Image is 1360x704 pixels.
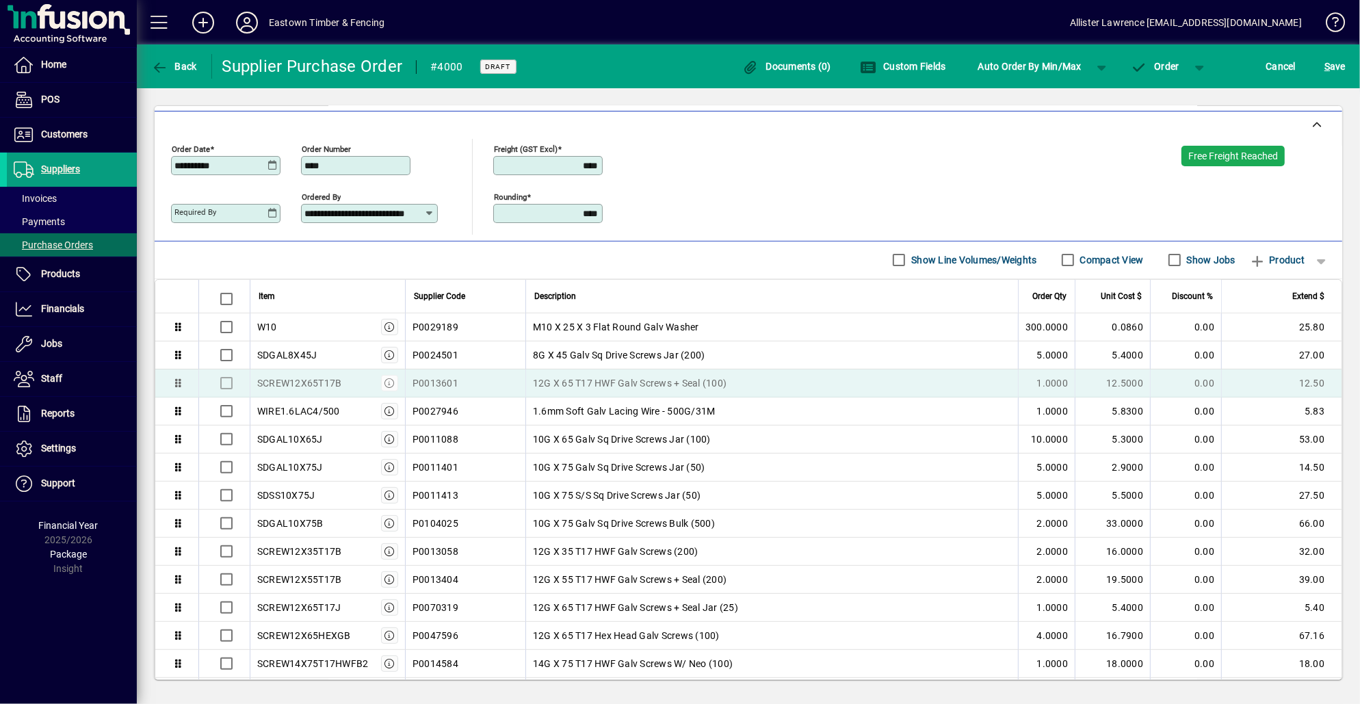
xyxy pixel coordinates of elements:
span: S [1324,61,1330,72]
button: Documents (0) [739,54,835,79]
span: Support [41,478,75,488]
a: Jobs [7,327,137,361]
td: 53.00 [1221,426,1342,454]
mat-label: Required by [174,207,216,217]
span: Suppliers [41,164,80,174]
mat-label: Ordered by [302,192,341,201]
td: 1.0000 [1018,594,1075,622]
td: 18.0000 [1075,650,1150,678]
a: Home [7,48,137,82]
span: 14G X 75 T17 HWF Galv Screws W/ Neo (100) [533,657,733,670]
td: 32.00 [1221,538,1342,566]
span: Products [41,268,80,279]
td: 0.00 [1150,650,1221,678]
td: 2.9000 [1075,454,1150,482]
td: 5.4000 [1075,594,1150,622]
td: 27.50 [1221,482,1342,510]
span: Back [151,61,197,72]
span: Purchase Orders [14,239,93,250]
span: Financials [41,303,84,314]
span: Cancel [1266,55,1296,77]
td: P0011413 [405,482,525,510]
div: Supplier Purchase Order [222,55,403,77]
a: Products [7,257,137,291]
span: Item [259,289,275,304]
td: 0.00 [1150,538,1221,566]
span: Custom Fields [860,61,946,72]
td: 5.0000 [1018,341,1075,369]
div: #4000 [430,56,462,78]
span: 8G X 45 Galv Sq Drive Screws Jar (200) [533,348,705,362]
td: 2.0000 [1018,538,1075,566]
div: SDGAL10X75J [257,460,323,474]
span: Reports [41,408,75,419]
span: 12G X 65 T17 Hex Head Galv Screws (100) [533,629,720,642]
div: SCREW14X75T17HWFB2 [257,657,369,670]
td: 0.00 [1150,566,1221,594]
span: 12G X 55 T17 HWF Galv Screws + Seal (200) [533,573,727,586]
td: 5.0000 [1018,482,1075,510]
td: 14.50 [1221,454,1342,482]
span: Home [41,59,66,70]
td: 4.0000 [1018,622,1075,650]
a: Support [7,467,137,501]
div: SDSS10X75J [257,488,315,502]
span: Invoices [14,193,57,204]
td: 5.8300 [1075,397,1150,426]
span: Order Qty [1032,289,1067,304]
button: Back [148,54,200,79]
span: 10G X 75 Galv Sq Drive Screws Jar (50) [533,460,705,474]
span: Documents (0) [742,61,831,72]
td: 0.00 [1150,510,1221,538]
div: Allister Lawrence [EMAIL_ADDRESS][DOMAIN_NAME] [1070,12,1302,34]
span: 10G X 75 S/S Sq Drive Screws Jar (50) [533,488,701,502]
span: Staff [41,373,62,384]
td: 0.00 [1150,313,1221,341]
mat-label: Rounding [494,192,527,201]
td: 2.0000 [1018,510,1075,538]
span: Product [1249,249,1305,271]
div: SDGAL10X65J [257,432,323,446]
span: Auto Order By Min/Max [978,55,1082,77]
td: 66.00 [1221,510,1342,538]
td: 2.0000 [1018,566,1075,594]
label: Compact View [1077,253,1144,267]
span: 10G X 65 Galv Sq Drive Screws Jar (100) [533,432,711,446]
span: ave [1324,55,1346,77]
td: 1.0000 [1018,650,1075,678]
span: Free Freight Reached [1188,151,1278,161]
span: POS [41,94,60,105]
td: P0029189 [405,313,525,341]
td: P0013404 [405,566,525,594]
app-page-header-button: Back [137,54,212,79]
td: 0.0860 [1075,313,1150,341]
button: Save [1321,54,1349,79]
td: 300.0000 [1018,313,1075,341]
button: Custom Fields [856,54,950,79]
span: Unit Cost $ [1101,289,1142,304]
td: 5.3000 [1075,426,1150,454]
td: 16.7900 [1075,622,1150,650]
td: P0024501 [405,341,525,369]
span: Financial Year [39,520,99,531]
td: P0013058 [405,538,525,566]
label: Show Jobs [1184,253,1235,267]
a: Invoices [7,187,137,210]
span: Discount % [1172,289,1213,304]
label: Show Line Volumes/Weights [908,253,1036,267]
td: 25.80 [1221,313,1342,341]
button: Add [181,10,225,35]
td: 0.00 [1150,397,1221,426]
mat-label: Order date [172,144,210,153]
td: 19.5000 [1075,566,1150,594]
td: 33.0000 [1075,510,1150,538]
td: 18.00 [1221,650,1342,678]
span: 1.6mm Soft Galv Lacing Wire - 500G/31M [533,404,716,418]
button: Auto Order By Min/Max [971,54,1088,79]
span: Supplier Code [414,289,465,304]
div: Eastown Timber & Fencing [269,12,384,34]
td: P0070319 [405,594,525,622]
td: 5.0000 [1018,454,1075,482]
div: SDGAL8X45J [257,348,317,362]
span: Settings [41,443,76,454]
